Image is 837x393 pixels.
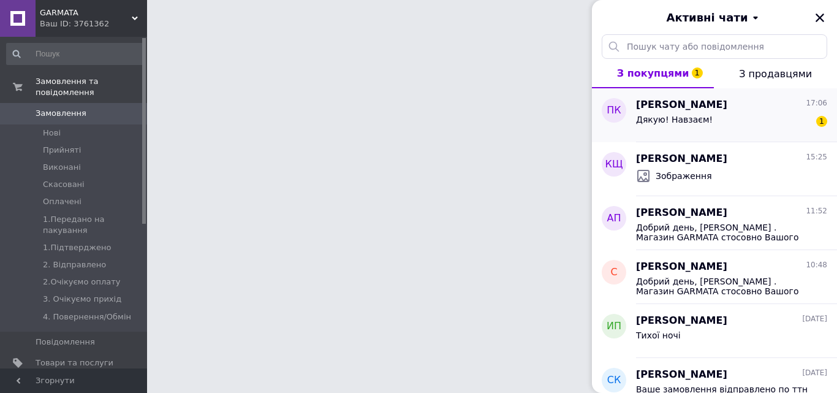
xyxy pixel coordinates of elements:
input: Пошук чату або повідомлення [602,34,827,59]
span: [PERSON_NAME] [636,260,727,274]
span: Активні чати [666,10,748,26]
span: 11:52 [806,206,827,216]
span: СК [607,373,621,387]
span: GARMATA [40,7,132,18]
span: Зображення [656,170,712,182]
span: 10:48 [806,260,827,270]
span: 1.Підтверджено [43,242,111,253]
span: [DATE] [802,314,827,324]
span: Дякую! Навзаєм! [636,115,713,124]
span: З продавцями [739,68,812,80]
input: Пошук [6,43,145,65]
span: З покупцями [617,67,689,79]
span: Добрий день, [PERSON_NAME] . Магазин GARMATA стосовно Вашого замовлення на футболку койот завжди ... [636,277,810,296]
span: Оплачені [43,196,81,207]
span: [PERSON_NAME] [636,152,727,166]
span: 2.Очікуємо оплату [43,277,121,288]
button: КЩ[PERSON_NAME]15:25Зображення [592,142,837,196]
div: Ваш ID: 3761362 [40,18,147,29]
span: [PERSON_NAME] [636,98,727,112]
span: 3. Очікуємо прихід [43,294,121,305]
span: с [610,265,617,280]
span: Товари та послуги [36,357,113,368]
span: 17:06 [806,98,827,109]
span: Замовлення [36,108,86,119]
button: АП[PERSON_NAME]11:52Добрий день, [PERSON_NAME] . Магазин GARMATA стосовно Вашого замовлення на зи... [592,196,837,250]
span: Повідомлення [36,337,95,348]
span: [DATE] [802,368,827,378]
button: З продавцями [714,59,837,88]
span: Тихої ночі [636,330,681,340]
span: Прийняті [43,145,81,156]
span: Скасовані [43,179,85,190]
button: ИП[PERSON_NAME][DATE]Тихої ночі [592,304,837,358]
span: [PERSON_NAME] [636,206,727,220]
button: З покупцями1 [592,59,714,88]
span: 4. Повернення/Обмін [43,311,131,322]
span: ИП [607,319,621,334]
span: 1 [692,67,703,78]
span: Замовлення та повідомлення [36,76,147,98]
span: 2. Відправлено [43,259,106,270]
span: [PERSON_NAME] [636,368,727,382]
span: Виконані [43,162,81,173]
button: Активні чати [626,10,803,26]
button: Закрити [812,10,827,25]
span: Добрий день, [PERSON_NAME] . Магазин GARMATA стосовно Вашого замовлення на зимові чоботи . Скажіт... [636,223,810,242]
span: Нові [43,128,61,139]
span: 1.Передано на пакування [43,214,143,236]
span: [PERSON_NAME] [636,314,727,328]
span: ПК [607,104,621,118]
span: КЩ [605,158,623,172]
span: 15:25 [806,152,827,162]
button: ПК[PERSON_NAME]17:06Дякую! Навзаєм!1 [592,88,837,142]
span: 1 [816,116,827,127]
button: с[PERSON_NAME]10:48Добрий день, [PERSON_NAME] . Магазин GARMATA стосовно Вашого замовлення на фут... [592,250,837,304]
span: АП [607,212,621,226]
